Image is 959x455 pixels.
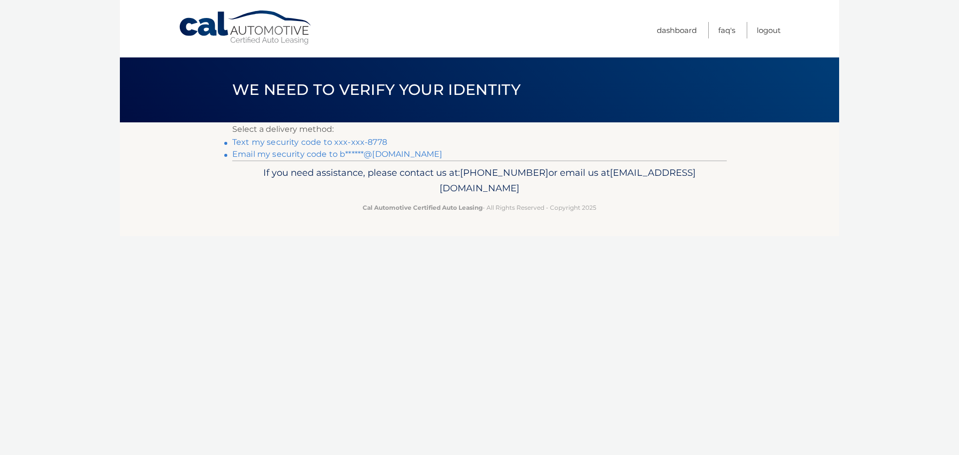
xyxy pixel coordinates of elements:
p: Select a delivery method: [232,122,727,136]
span: [PHONE_NUMBER] [460,167,548,178]
a: Cal Automotive [178,10,313,45]
span: We need to verify your identity [232,80,520,99]
p: - All Rights Reserved - Copyright 2025 [239,202,720,213]
a: FAQ's [718,22,735,38]
a: Dashboard [657,22,697,38]
strong: Cal Automotive Certified Auto Leasing [363,204,482,211]
a: Text my security code to xxx-xxx-8778 [232,137,387,147]
a: Logout [757,22,781,38]
p: If you need assistance, please contact us at: or email us at [239,165,720,197]
a: Email my security code to b******@[DOMAIN_NAME] [232,149,443,159]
